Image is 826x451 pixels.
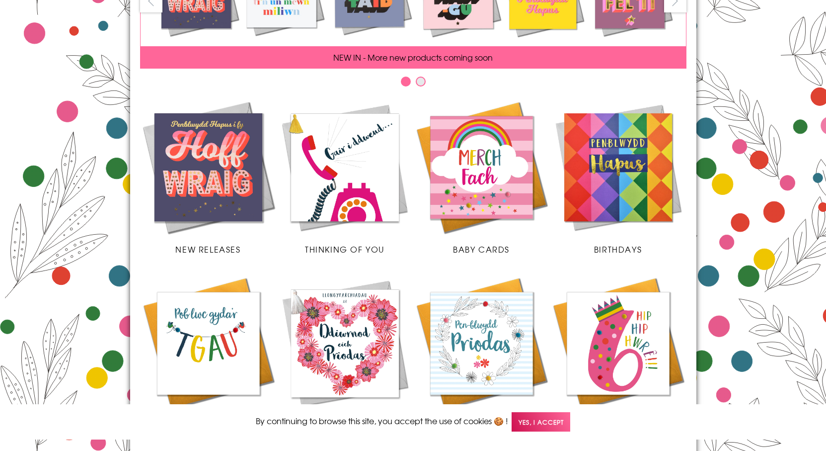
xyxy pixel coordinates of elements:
[416,77,426,87] button: Carousel Page 2
[401,77,411,87] button: Carousel Page 1 (Current Slide)
[175,243,240,255] span: New Releases
[305,243,384,255] span: Thinking of You
[277,275,413,431] a: Wedding Occasions
[413,275,550,431] a: Anniversary
[277,99,413,255] a: Thinking of You
[453,243,510,255] span: Baby Cards
[333,51,493,63] span: NEW IN - More new products coming soon
[550,275,686,431] a: Age Cards
[594,243,642,255] span: Birthdays
[512,412,570,432] span: Yes, I accept
[550,99,686,255] a: Birthdays
[140,76,686,91] div: Carousel Pagination
[140,99,277,255] a: New Releases
[413,99,550,255] a: Baby Cards
[140,275,277,431] a: Academic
